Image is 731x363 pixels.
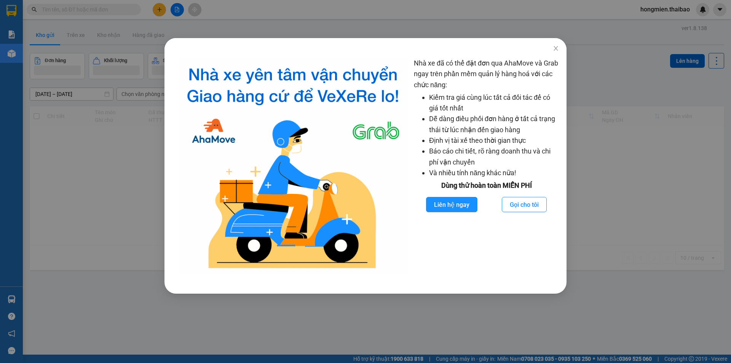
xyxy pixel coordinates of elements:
li: Báo cáo chi tiết, rõ ràng doanh thu và chi phí vận chuyển [429,146,559,168]
span: Gọi cho tôi [510,200,539,209]
button: Close [545,38,567,59]
img: logo [178,58,408,275]
li: Và nhiều tính năng khác nữa! [429,168,559,178]
li: Định vị tài xế theo thời gian thực [429,135,559,146]
button: Liên hệ ngay [426,197,477,212]
button: Gọi cho tôi [502,197,547,212]
span: close [553,45,559,51]
li: Kiểm tra giá cùng lúc tất cả đối tác để có giá tốt nhất [429,92,559,114]
div: Dùng thử hoàn toàn MIỄN PHÍ [414,180,559,191]
li: Dễ dàng điều phối đơn hàng ở tất cả trạng thái từ lúc nhận đến giao hàng [429,114,559,135]
div: Nhà xe đã có thể đặt đơn qua AhaMove và Grab ngay trên phần mềm quản lý hàng hoá với các chức năng: [414,58,559,275]
span: Liên hệ ngay [434,200,469,209]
